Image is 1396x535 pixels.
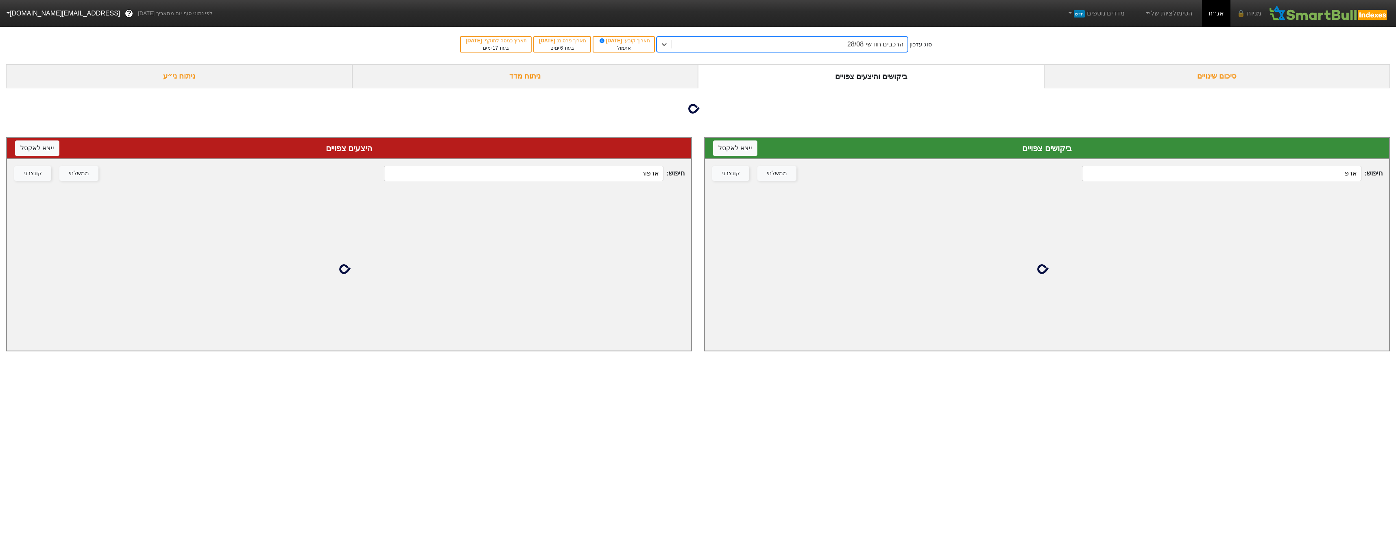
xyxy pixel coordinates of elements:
[384,166,685,181] span: חיפוש :
[1074,10,1085,18] span: חדש
[713,140,757,156] button: ייצא לאקסל
[698,64,1044,88] div: ביקושים והיצעים צפויים
[466,38,483,44] span: [DATE]
[6,64,352,88] div: ניתוח ני״ע
[538,37,586,44] div: תאריך פרסום :
[127,8,131,19] span: ?
[598,37,650,44] div: תאריך קובע :
[538,44,586,52] div: בעוד ימים
[15,142,683,154] div: היצעים צפויים
[757,166,796,181] button: ממשלתי
[1063,5,1128,22] a: מדדים נוספיםחדש
[1268,5,1389,22] img: SmartBull
[560,45,563,51] span: 6
[352,64,698,88] div: ניתוח מדד
[1037,259,1057,279] img: loading...
[688,99,708,118] img: loading...
[598,38,624,44] span: [DATE]
[465,37,527,44] div: תאריך כניסה לתוקף :
[1082,166,1383,181] span: חיפוש :
[722,169,740,178] div: קונצרני
[339,259,359,279] img: loading...
[713,142,1381,154] div: ביקושים צפויים
[1141,5,1195,22] a: הסימולציות שלי
[69,169,89,178] div: ממשלתי
[539,38,556,44] span: [DATE]
[138,9,212,18] span: לפי נתוני סוף יום מתאריך [DATE]
[14,166,51,181] button: קונצרני
[767,169,787,178] div: ממשלתי
[617,45,631,51] span: אתמול
[847,39,903,49] div: הרכבים חודשי 28/08
[59,166,98,181] button: ממשלתי
[712,166,749,181] button: קונצרני
[1044,64,1390,88] div: סיכום שינויים
[1082,166,1361,181] input: 218 רשומות...
[910,40,932,49] div: סוג עדכון
[465,44,527,52] div: בעוד ימים
[384,166,663,181] input: 361 רשומות...
[493,45,498,51] span: 17
[15,140,59,156] button: ייצא לאקסל
[24,169,42,178] div: קונצרני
